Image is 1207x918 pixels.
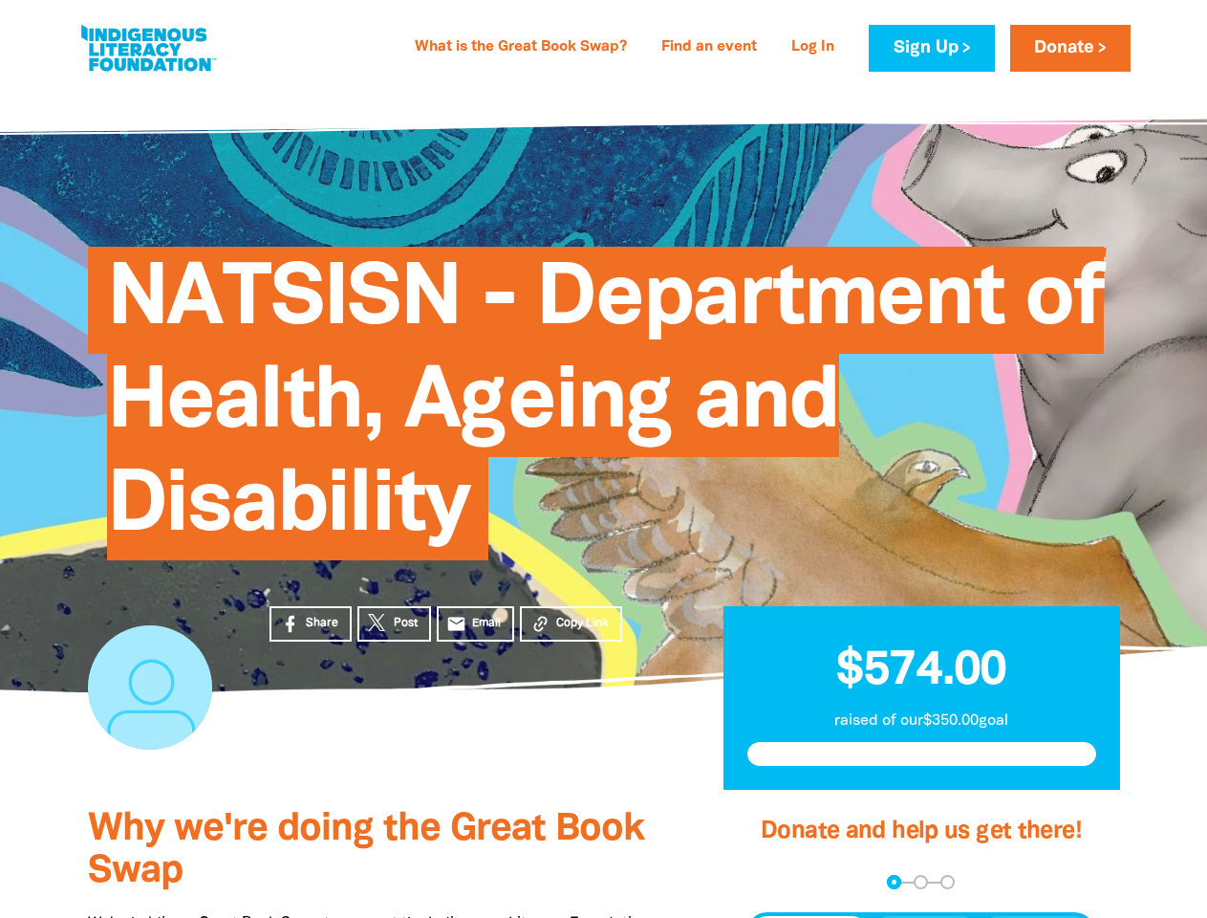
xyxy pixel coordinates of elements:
[914,875,928,889] button: Navigate to step 2 of 3 to enter your details
[437,606,515,642] a: emailEmail
[394,615,418,632] span: Post
[747,710,1096,732] p: raised of our $350.00 goal
[357,606,431,642] a: Post
[650,33,768,63] a: Find an event
[869,25,994,72] a: Sign Up
[520,606,622,642] button: Copy Link
[269,606,352,642] a: Share
[472,615,501,632] span: Email
[446,614,466,634] i: email
[107,261,1104,560] span: NATSISN - Department of Health, Ageing and Disability
[780,33,846,63] a: Log In
[306,615,338,632] span: Share
[836,649,1006,693] span: $574.00
[887,875,901,889] button: Navigate to step 1 of 3 to enter your donation amount
[403,33,638,63] a: What is the Great Book Swap?
[88,812,644,889] span: Why we're doing the Great Book Swap
[940,875,955,889] button: Navigate to step 3 of 3 to enter your payment details
[1010,25,1131,72] a: Donate
[761,820,1082,842] span: Donate and help us get there!
[556,615,609,632] span: Copy Link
